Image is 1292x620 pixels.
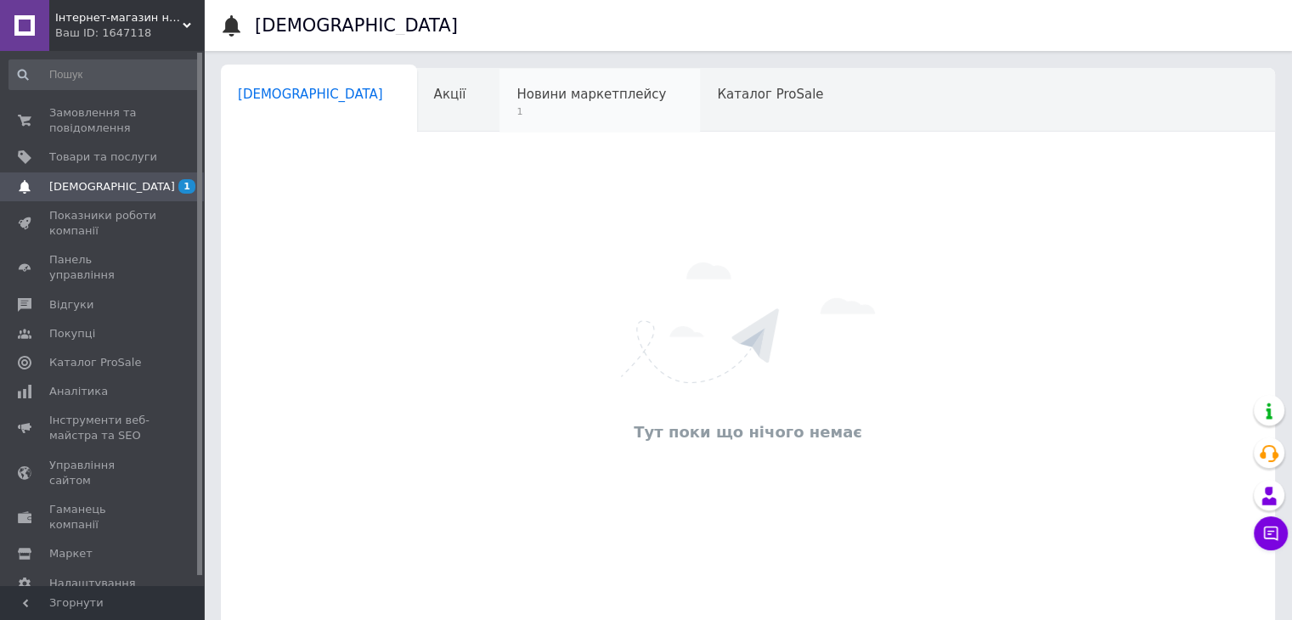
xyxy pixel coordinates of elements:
[49,252,157,283] span: Панель управління
[1254,516,1288,550] button: Чат з покупцем
[49,326,95,341] span: Покупці
[516,87,666,102] span: Новини маркетплейсу
[49,546,93,561] span: Маркет
[49,297,93,313] span: Відгуки
[717,87,823,102] span: Каталог ProSale
[49,458,157,488] span: Управління сайтом
[55,10,183,25] span: Інтернет-магазин настінних годинників і картин Таймер-Ок
[49,179,175,194] span: [DEMOGRAPHIC_DATA]
[49,149,157,165] span: Товари та послуги
[229,421,1267,442] div: Тут поки що нічого немає
[238,87,383,102] span: [DEMOGRAPHIC_DATA]
[49,502,157,533] span: Гаманець компанії
[49,576,136,591] span: Налаштування
[178,179,195,194] span: 1
[49,208,157,239] span: Показники роботи компанії
[49,413,157,443] span: Інструменти веб-майстра та SEO
[8,59,200,90] input: Пошук
[255,15,458,36] h1: [DEMOGRAPHIC_DATA]
[49,384,108,399] span: Аналітика
[55,25,204,41] div: Ваш ID: 1647118
[434,87,466,102] span: Акції
[49,105,157,136] span: Замовлення та повідомлення
[516,105,666,118] span: 1
[49,355,141,370] span: Каталог ProSale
